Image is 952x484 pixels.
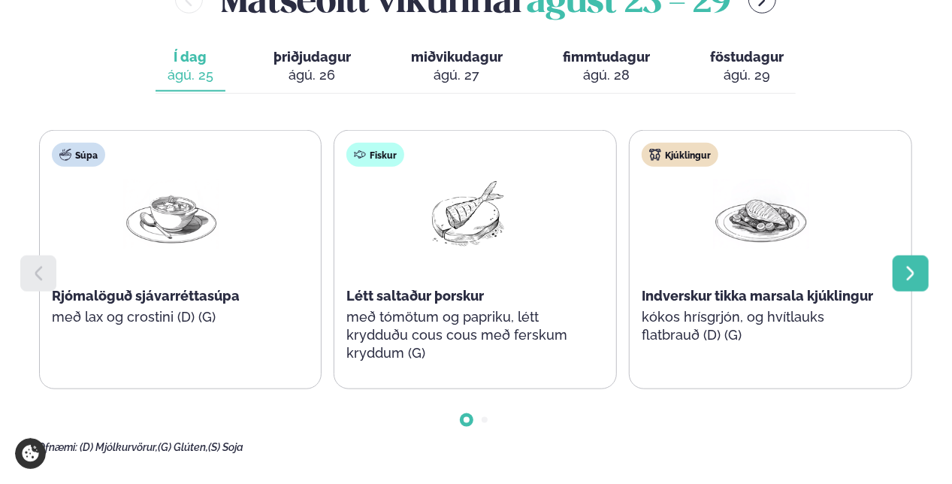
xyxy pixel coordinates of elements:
[649,149,661,161] img: chicken.svg
[80,441,158,453] span: (D) Mjólkurvörur,
[551,42,662,92] button: fimmtudagur ágú. 28
[642,143,718,167] div: Kjúklingur
[464,417,470,423] span: Go to slide 1
[52,143,105,167] div: Súpa
[418,179,514,249] img: Fish.png
[399,42,515,92] button: miðvikudagur ágú. 27
[158,441,208,453] span: (G) Glúten,
[411,49,503,65] span: miðvikudagur
[563,49,650,65] span: fimmtudagur
[156,42,225,92] button: Í dag ágú. 25
[642,308,881,344] p: kókos hrísgrjón, og hvítlauks flatbrauð (D) (G)
[482,417,488,423] span: Go to slide 2
[354,149,366,161] img: fish.svg
[274,49,351,65] span: þriðjudagur
[38,441,77,453] span: Ofnæmi:
[710,49,784,65] span: föstudagur
[642,288,873,304] span: Indverskur tikka marsala kjúklingur
[346,143,404,167] div: Fiskur
[346,308,585,362] p: með tómötum og papriku, létt krydduðu cous cous með ferskum kryddum (G)
[346,288,484,304] span: Létt saltaður þorskur
[261,42,363,92] button: þriðjudagur ágú. 26
[698,42,796,92] button: föstudagur ágú. 29
[123,179,219,249] img: Soup.png
[15,438,46,469] a: Cookie settings
[208,441,243,453] span: (S) Soja
[52,288,240,304] span: Rjómalöguð sjávarréttasúpa
[168,48,213,66] span: Í dag
[563,66,650,84] div: ágú. 28
[59,149,71,161] img: soup.svg
[710,66,784,84] div: ágú. 29
[168,66,213,84] div: ágú. 25
[411,66,503,84] div: ágú. 27
[52,308,291,326] p: með lax og crostini (D) (G)
[274,66,351,84] div: ágú. 26
[713,179,809,249] img: Chicken-breast.png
